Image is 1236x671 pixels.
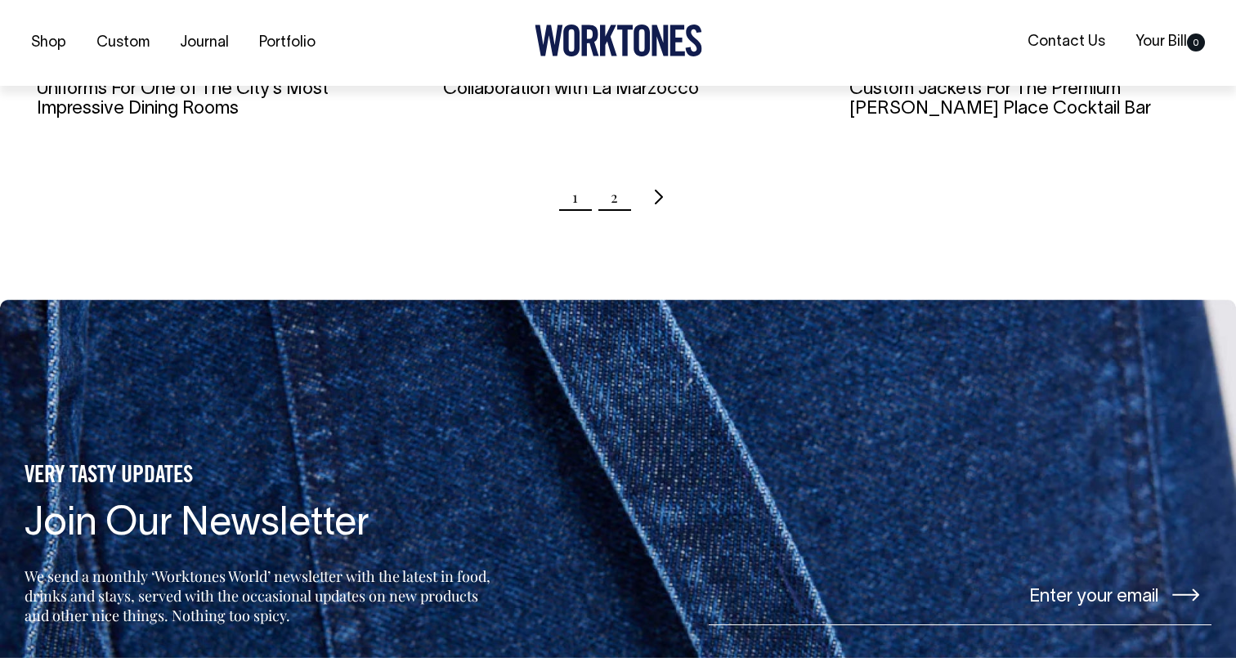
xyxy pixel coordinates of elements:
[611,177,618,217] a: Page 2
[25,566,495,625] p: We send a monthly ‘Worktones World’ newsletter with the latest in food, drinks and stays, served ...
[25,177,1211,217] nav: Pagination
[253,29,322,56] a: Portfolio
[443,61,787,97] a: Coffee Supreme: A Workwear Collection in Collaboration with La Marzocco
[1129,29,1211,56] a: Your Bill0
[25,503,495,547] h4: Join Our Newsletter
[25,29,73,56] a: Shop
[709,564,1211,625] input: Enter your email
[37,61,367,117] a: Olympus Dining, [GEOGRAPHIC_DATA]: Uniforms For One of The City’s Most Impressive Dining Rooms
[173,29,235,56] a: Journal
[1187,34,1205,51] span: 0
[849,61,1173,117] a: The Commons, [GEOGRAPHIC_DATA]: Custom Jackets For The Premium [PERSON_NAME] Place Cocktail Bar
[572,177,578,217] span: Page 1
[25,463,495,490] h5: VERY TASTY UPDATES
[1021,29,1112,56] a: Contact Us
[651,177,664,217] a: Next page
[90,29,156,56] a: Custom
